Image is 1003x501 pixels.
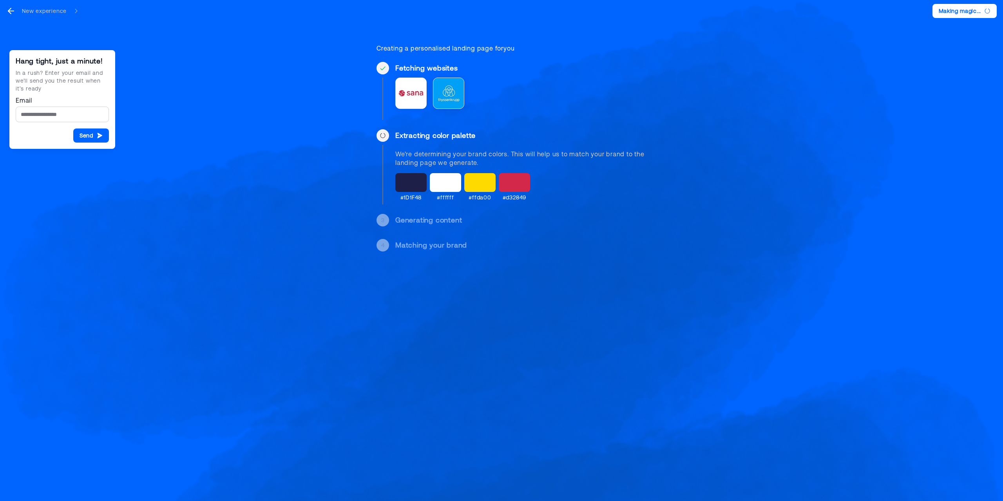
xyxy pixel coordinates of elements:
div: Matching your brand [395,241,648,250]
div: Generating content [395,215,648,225]
svg: go back [6,6,16,16]
div: 4 [381,241,385,249]
div: Creating a personalised landing page for you [377,44,648,52]
div: In a rush? Enter your email and we’ll send you the result when it’s ready [16,69,109,92]
div: Fetching websites [395,63,648,73]
div: 3 [381,216,385,224]
div: #d32849 [503,194,527,201]
div: #1D1F48 [400,194,422,201]
div: We're determining your brand colors. This will help us to match your brand to the landing page we... [395,150,648,167]
button: Send [73,128,109,143]
div: New experience [22,7,67,15]
div: Extracting color palette [395,131,648,140]
div: #ffffff [437,194,454,201]
div: Hang tight, just a minute! [16,56,109,66]
button: Making magic... [932,4,997,18]
div: #ffda00 [469,194,491,201]
label: Email [16,96,109,105]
